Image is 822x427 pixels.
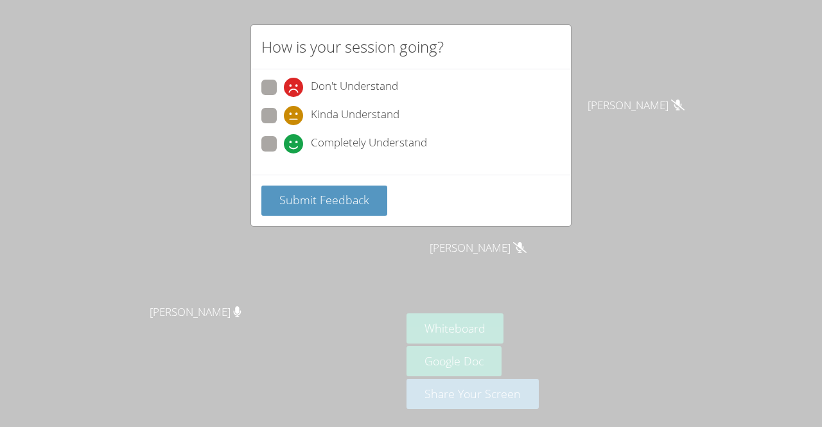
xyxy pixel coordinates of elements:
[261,186,387,216] button: Submit Feedback
[311,106,399,125] span: Kinda Understand
[261,35,444,58] h2: How is your session going?
[311,78,398,97] span: Don't Understand
[279,192,369,207] span: Submit Feedback
[311,134,427,153] span: Completely Understand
